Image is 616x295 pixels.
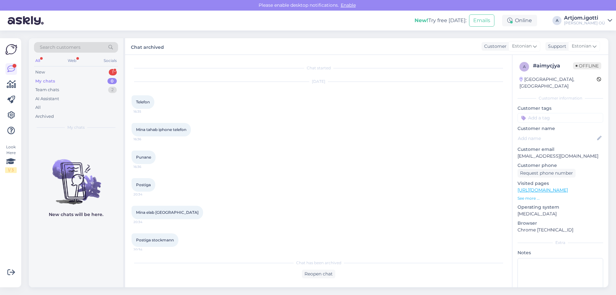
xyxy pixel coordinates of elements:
[518,195,603,201] p: See more ...
[518,125,603,132] p: Customer name
[34,56,41,65] div: All
[545,43,566,50] div: Support
[572,43,591,50] span: Estonian
[49,211,103,218] p: New chats will be here.
[564,15,612,26] a: Artjom.igotti[PERSON_NAME] OÜ
[133,220,158,224] span: 20:34
[415,17,428,23] b: New!
[302,270,335,278] div: Reopen chat
[518,162,603,169] p: Customer phone
[35,87,59,93] div: Team chats
[136,155,151,160] span: Punane
[133,192,158,197] span: 20:34
[518,187,568,193] a: [URL][DOMAIN_NAME]
[5,167,17,173] div: 1 / 3
[533,62,573,70] div: # aimycjya
[132,65,506,71] div: Chat started
[102,56,118,65] div: Socials
[35,113,54,120] div: Archived
[518,227,603,233] p: Chrome [TECHNICAL_ID]
[564,21,605,26] div: [PERSON_NAME] OÜ
[518,153,603,160] p: [EMAIL_ADDRESS][DOMAIN_NAME]
[66,56,78,65] div: Web
[518,113,603,123] input: Add a tag
[518,249,603,256] p: Notes
[518,135,596,142] input: Add name
[67,125,85,130] span: My chats
[469,14,494,27] button: Emails
[5,43,17,56] img: Askly Logo
[415,17,466,24] div: Try free [DATE]:
[133,247,158,252] span: 20:34
[107,78,117,84] div: 0
[136,127,186,132] span: Mina tahab iphone telefon
[133,164,158,169] span: 16:36
[29,148,123,205] img: No chats
[519,76,597,90] div: [GEOGRAPHIC_DATA], [GEOGRAPHIC_DATA]
[518,211,603,217] p: [MEDICAL_DATA]
[136,210,199,215] span: Mina elab [GEOGRAPHIC_DATA]
[40,44,81,51] span: Search customers
[482,43,507,50] div: Customer
[552,16,561,25] div: A
[502,15,537,26] div: Online
[573,62,601,69] span: Offline
[518,180,603,187] p: Visited pages
[35,78,55,84] div: My chats
[296,260,341,266] span: Chat has been archived
[35,69,45,75] div: New
[518,220,603,227] p: Browser
[518,105,603,112] p: Customer tags
[518,204,603,211] p: Operating system
[518,169,576,178] div: Request phone number
[518,95,603,101] div: Customer information
[518,240,603,246] div: Extra
[523,64,526,69] span: a
[518,146,603,153] p: Customer email
[35,96,59,102] div: AI Assistant
[136,238,174,242] span: Postiga stockmann
[136,100,150,104] span: Telefon
[136,182,151,187] span: Postiga
[108,87,117,93] div: 2
[132,79,506,84] div: [DATE]
[133,109,158,114] span: 16:35
[109,69,117,75] div: 1
[35,104,41,111] div: All
[131,42,164,51] label: Chat archived
[512,43,532,50] span: Estonian
[5,144,17,173] div: Look Here
[564,15,605,21] div: Artjom.igotti
[339,2,358,8] span: Enable
[133,137,158,142] span: 16:36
